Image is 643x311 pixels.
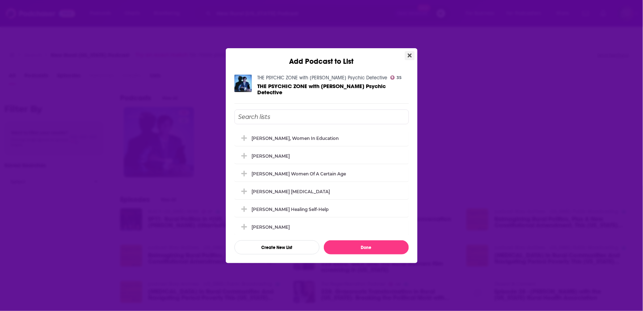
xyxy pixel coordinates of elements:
div: Ann, Women in Education [234,130,409,146]
div: Add Podcast To List [234,109,409,254]
div: [PERSON_NAME] [252,224,290,230]
div: Ed Cohen [234,219,409,235]
span: THE PSYCHIC ZONE with [PERSON_NAME] Psychic Detective [258,83,386,96]
div: Judy Foreman Healing Self-Help [234,201,409,217]
div: Blair Kelley [234,148,409,164]
div: [PERSON_NAME], Women in Education [252,136,339,141]
img: THE PSYCHIC ZONE with Todd Segal Psychic Detective [234,75,252,92]
button: Done [324,240,409,254]
button: Create New List [234,240,320,254]
div: Judy Foreman Women of a Certain Age [234,166,409,182]
div: [PERSON_NAME] [MEDICAL_DATA] [252,189,330,194]
div: [PERSON_NAME] [252,153,290,159]
div: [PERSON_NAME] Healing Self-Help [252,207,329,212]
a: THE PSYCHIC ZONE with Todd Segal Psychic Detective [258,75,388,81]
a: THE PSYCHIC ZONE with Todd Segal Psychic Detective [258,83,409,95]
button: Close [405,51,415,60]
input: Search lists [234,109,409,124]
div: Judy Foreman Chronic Pain [234,183,409,199]
div: Add Podcast to List [226,48,418,66]
div: [PERSON_NAME] Women of a Certain Age [252,171,346,177]
span: 35 [397,76,402,79]
a: 35 [390,75,402,80]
